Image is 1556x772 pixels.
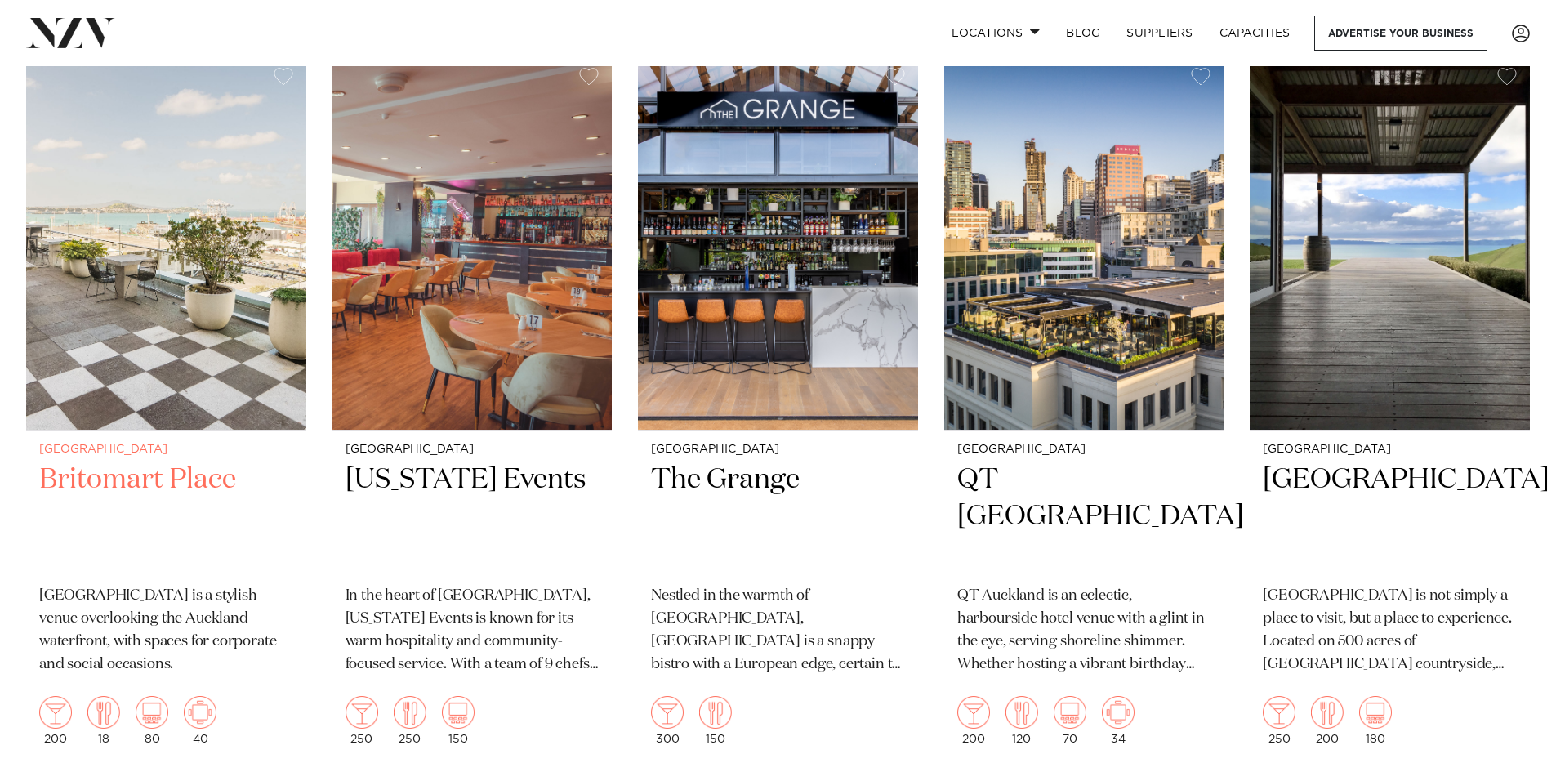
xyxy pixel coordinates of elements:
div: 120 [1005,696,1038,745]
a: Dining area at Texas Events in Auckland [GEOGRAPHIC_DATA] [US_STATE] Events In the heart of [GEOG... [332,55,613,758]
p: [GEOGRAPHIC_DATA] is a stylish venue overlooking the Auckland waterfront, with spaces for corpora... [39,585,293,676]
h2: [US_STATE] Events [346,462,600,572]
div: 200 [1311,696,1344,745]
img: cocktail.png [39,696,72,729]
img: meeting.png [1102,696,1135,729]
div: 34 [1102,696,1135,745]
small: [GEOGRAPHIC_DATA] [651,444,905,456]
div: 300 [651,696,684,745]
small: [GEOGRAPHIC_DATA] [39,444,293,456]
div: 40 [184,696,216,745]
img: cocktail.png [346,696,378,729]
h2: The Grange [651,462,905,572]
p: In the heart of [GEOGRAPHIC_DATA], [US_STATE] Events is known for its warm hospitality and commun... [346,585,600,676]
img: cocktail.png [957,696,990,729]
a: BLOG [1053,16,1113,51]
small: [GEOGRAPHIC_DATA] [957,444,1211,456]
div: 200 [39,696,72,745]
img: dining.png [1005,696,1038,729]
img: dining.png [699,696,732,729]
p: [GEOGRAPHIC_DATA] is not simply a place to visit, but a place to experience. Located on 500 acres... [1263,585,1517,676]
h2: [GEOGRAPHIC_DATA] [1263,462,1517,572]
img: dining.png [394,696,426,729]
div: 150 [442,696,475,745]
div: 250 [346,696,378,745]
a: [GEOGRAPHIC_DATA] The Grange Nestled in the warmth of [GEOGRAPHIC_DATA], [GEOGRAPHIC_DATA] is a s... [638,55,918,758]
a: SUPPLIERS [1113,16,1206,51]
h2: Britomart Place [39,462,293,572]
a: [GEOGRAPHIC_DATA] [GEOGRAPHIC_DATA] [GEOGRAPHIC_DATA] is not simply a place to visit, but a place... [1250,55,1530,758]
img: Dining area at Texas Events in Auckland [332,55,613,431]
div: 250 [394,696,426,745]
img: nzv-logo.png [26,18,115,47]
a: [GEOGRAPHIC_DATA] QT [GEOGRAPHIC_DATA] QT Auckland is an eclectic, harbourside hotel venue with a... [944,55,1224,758]
img: theatre.png [1054,696,1086,729]
img: theatre.png [1359,696,1392,729]
div: 200 [957,696,990,745]
p: QT Auckland is an eclectic, harbourside hotel venue with a glint in the eye, serving shoreline sh... [957,585,1211,676]
small: [GEOGRAPHIC_DATA] [346,444,600,456]
img: theatre.png [442,696,475,729]
h2: QT [GEOGRAPHIC_DATA] [957,462,1211,572]
img: theatre.png [136,696,168,729]
div: 80 [136,696,168,745]
img: cocktail.png [651,696,684,729]
div: 180 [1359,696,1392,745]
a: [GEOGRAPHIC_DATA] Britomart Place [GEOGRAPHIC_DATA] is a stylish venue overlooking the Auckland w... [26,55,306,758]
div: 250 [1263,696,1295,745]
div: 18 [87,696,120,745]
small: [GEOGRAPHIC_DATA] [1263,444,1517,456]
img: dining.png [87,696,120,729]
a: Capacities [1206,16,1304,51]
img: meeting.png [184,696,216,729]
p: Nestled in the warmth of [GEOGRAPHIC_DATA], [GEOGRAPHIC_DATA] is a snappy bistro with a European ... [651,585,905,676]
a: Locations [939,16,1053,51]
div: 150 [699,696,732,745]
img: cocktail.png [1263,696,1295,729]
img: dining.png [1311,696,1344,729]
a: Advertise your business [1314,16,1487,51]
div: 70 [1054,696,1086,745]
